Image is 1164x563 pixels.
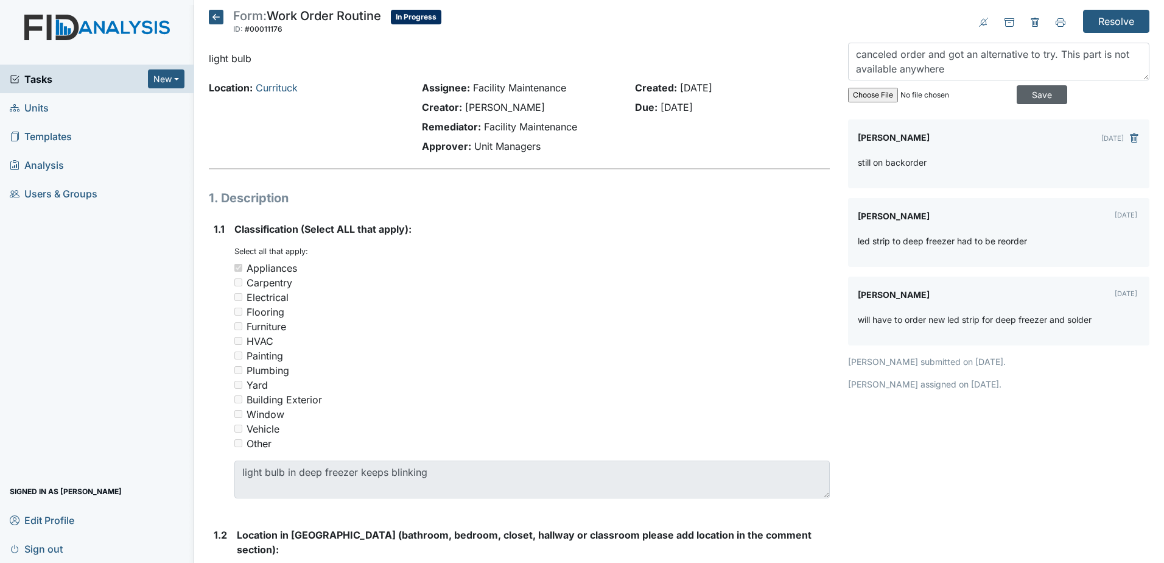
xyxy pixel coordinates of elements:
[391,10,441,24] span: In Progress
[858,286,930,303] label: [PERSON_NAME]
[484,121,577,133] span: Facility Maintenance
[247,349,283,363] div: Painting
[247,290,289,305] div: Electrical
[234,308,242,316] input: Flooring
[234,395,242,403] input: Building Exterior
[10,127,72,146] span: Templates
[10,155,64,174] span: Analysis
[209,51,830,66] p: light bulb
[148,69,184,88] button: New
[635,82,677,94] strong: Created:
[234,322,242,330] input: Furniture
[234,247,308,256] small: Select all that apply:
[1115,289,1137,298] small: [DATE]
[1017,85,1067,104] input: Save
[247,275,292,290] div: Carpentry
[247,334,273,349] div: HVAC
[247,363,289,378] div: Plumbing
[858,235,1027,247] p: led strip to deep freezer had to be reorder
[233,24,243,34] span: ID:
[247,436,272,451] div: Other
[209,82,253,94] strong: Location:
[214,222,225,236] label: 1.1
[214,528,227,542] label: 1.2
[234,223,412,235] span: Classification (Select ALL that apply):
[234,439,242,447] input: Other
[848,378,1149,391] p: [PERSON_NAME] assigned on [DATE].
[422,140,471,152] strong: Approver:
[247,305,284,319] div: Flooring
[247,422,279,436] div: Vehicle
[10,184,97,203] span: Users & Groups
[1115,211,1137,219] small: [DATE]
[247,378,268,392] div: Yard
[10,482,122,501] span: Signed in as [PERSON_NAME]
[422,121,481,133] strong: Remediator:
[233,10,381,37] div: Work Order Routine
[1101,134,1124,143] small: [DATE]
[661,101,693,113] span: [DATE]
[10,98,49,117] span: Units
[473,82,566,94] span: Facility Maintenance
[233,9,267,23] span: Form:
[848,355,1149,368] p: [PERSON_NAME] submitted on [DATE].
[858,156,927,169] p: still on backorder
[10,539,63,558] span: Sign out
[858,208,930,225] label: [PERSON_NAME]
[234,425,242,433] input: Vehicle
[10,511,74,529] span: Edit Profile
[237,529,812,556] span: Location in [GEOGRAPHIC_DATA] (bathroom, bedroom, closet, hallway or classroom please add locatio...
[635,101,657,113] strong: Due:
[247,261,297,275] div: Appliances
[247,392,322,407] div: Building Exterior
[465,101,545,113] span: [PERSON_NAME]
[234,381,242,389] input: Yard
[234,366,242,374] input: Plumbing
[234,293,242,301] input: Electrical
[422,82,470,94] strong: Assignee:
[680,82,712,94] span: [DATE]
[234,352,242,359] input: Painting
[245,24,282,34] span: #00011176
[247,407,284,422] div: Window
[858,313,1092,326] p: will have to order new led strip for deep freezer and solder
[209,189,830,207] h1: 1. Description
[422,101,462,113] strong: Creator:
[247,319,286,334] div: Furniture
[1083,10,1149,33] input: Resolve
[10,72,148,87] a: Tasks
[474,140,541,152] span: Unit Managers
[234,410,242,418] input: Window
[858,129,930,146] label: [PERSON_NAME]
[234,461,830,498] textarea: light bulb in deep freezer keeps blinking
[234,337,242,345] input: HVAC
[234,278,242,286] input: Carpentry
[256,82,298,94] a: Currituck
[234,264,242,272] input: Appliances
